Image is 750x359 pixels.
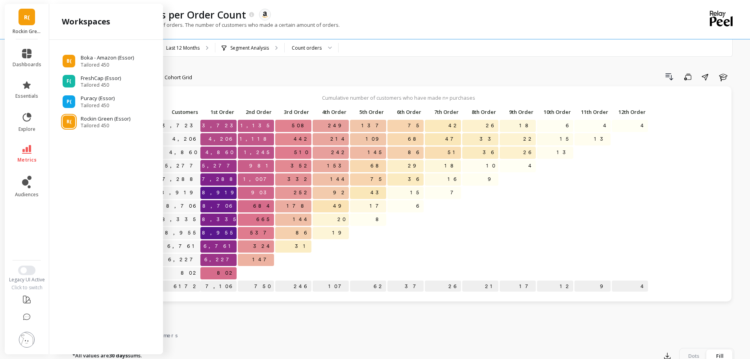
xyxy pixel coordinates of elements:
[499,106,537,119] div: Toggle SortBy
[200,187,241,199] span: 8,919
[313,281,349,292] p: 107
[66,325,734,343] nav: Tabs
[291,214,311,225] span: 144
[179,267,200,279] a: 802
[252,240,274,252] span: 324
[275,106,312,119] div: Toggle SortBy
[200,160,237,172] span: 5,277
[406,160,424,172] span: 29
[443,160,461,172] span: 18
[166,240,200,252] a: 6,761
[425,281,461,292] p: 26
[248,160,274,172] span: 981
[522,147,536,158] span: 26
[426,109,459,115] span: 7th Order
[161,173,200,185] a: 7,288
[237,106,275,119] div: Toggle SortBy
[387,281,424,292] p: 37
[15,93,38,99] span: essentials
[215,267,237,279] span: 802
[500,281,536,292] p: 17
[238,281,274,292] p: 750
[314,109,346,115] span: 4th Order
[537,106,573,117] p: 10th Order
[5,277,49,283] div: Legacy UI Active
[203,254,237,266] span: 6,227
[289,160,311,172] span: 352
[62,16,110,27] h2: workspaces
[200,173,240,185] span: 7,288
[239,109,272,115] span: 2nd Order
[81,123,130,129] span: Tailored 450
[415,200,424,212] span: 6
[369,160,386,172] span: 68
[290,120,311,132] span: 508
[13,61,41,68] span: dashboards
[207,133,237,145] span: 4,206
[555,147,573,158] span: 13
[352,109,384,115] span: 5th Order
[424,106,462,119] div: Toggle SortBy
[15,192,39,198] span: audiences
[522,133,536,145] span: 22
[446,147,461,158] span: 51
[484,120,498,132] span: 26
[13,28,41,35] p: Rockin Green (Essor)
[201,200,237,212] span: 8,706
[171,133,200,145] a: 4,206
[368,200,386,212] span: 17
[250,187,274,199] span: 903
[602,120,611,132] span: 4
[67,119,72,125] span: R(
[639,120,648,132] span: 4
[153,281,200,292] p: 6172
[200,120,241,132] span: 3,723
[558,133,573,145] span: 15
[336,214,349,225] span: 20
[329,173,349,185] span: 144
[81,62,134,68] span: Tailored 450
[238,106,274,117] p: 2nd Order
[462,106,499,119] div: Toggle SortBy
[350,106,387,119] div: Toggle SortBy
[67,78,71,84] span: F(
[326,160,349,172] span: 153
[485,160,498,172] span: 10
[261,11,269,18] img: api.amazon.svg
[202,240,237,252] span: 6,761
[406,120,424,132] span: 75
[444,133,461,145] span: 47
[168,147,200,158] a: 4,860
[19,126,35,132] span: explore
[539,109,571,115] span: 10th Order
[242,173,274,185] span: 1,007
[486,173,498,185] span: 9
[285,200,311,212] span: 178
[292,44,322,52] div: Count orders
[286,173,311,185] span: 332
[17,157,37,163] span: metrics
[66,21,340,28] p: Number of customers by number of orders. The number of customers who made a certain amount of ord...
[81,95,115,102] p: Puracy (Essor)
[462,281,498,292] p: 21
[612,281,648,292] p: 4
[574,106,611,119] div: Toggle SortBy
[277,109,309,115] span: 3rd Order
[576,109,608,115] span: 11th Order
[447,120,461,132] span: 42
[294,227,311,239] span: 86
[200,106,237,117] p: 1st Order
[18,266,35,275] button: Switch to New UI
[449,187,461,199] span: 7
[446,173,461,185] span: 16
[239,120,274,132] span: 1,135
[369,173,386,185] span: 75
[387,106,424,119] div: Toggle SortBy
[574,281,611,292] p: 9
[425,106,461,117] p: 7th Order
[331,187,349,199] span: 92
[360,120,386,132] span: 137
[501,109,533,115] span: 9th Order
[329,133,349,145] span: 214
[255,214,274,225] span: 665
